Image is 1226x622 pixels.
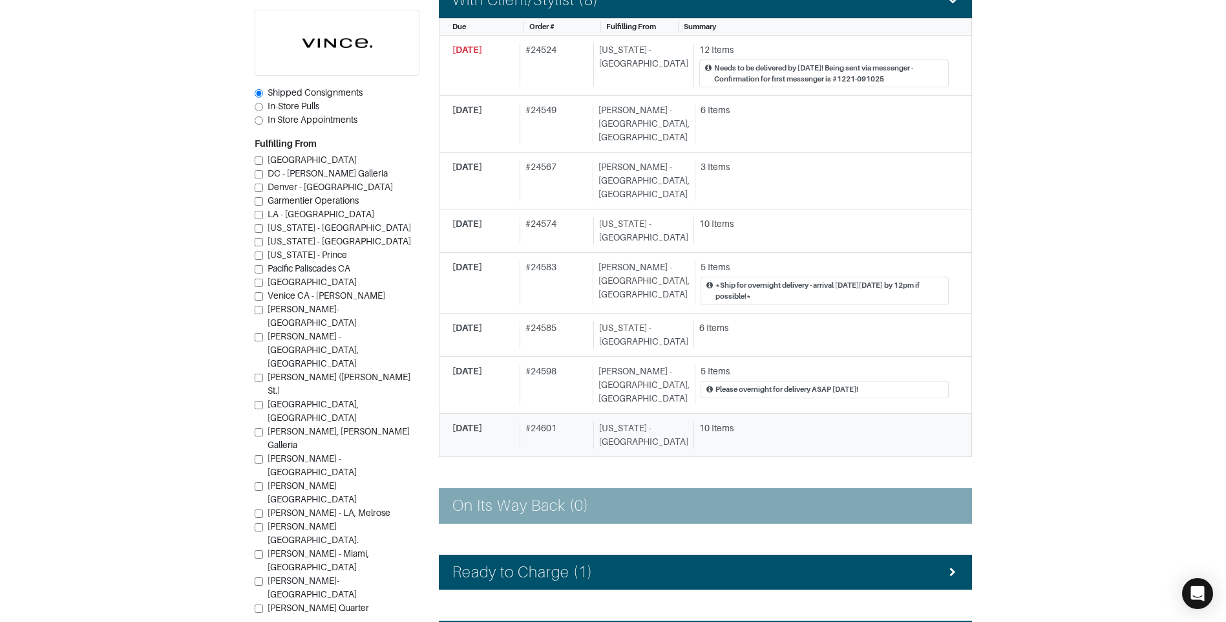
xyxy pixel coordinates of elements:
[593,43,688,88] div: [US_STATE] - [GEOGRAPHIC_DATA]
[268,209,374,219] span: LA - [GEOGRAPHIC_DATA]
[268,222,411,233] span: [US_STATE] - [GEOGRAPHIC_DATA]
[255,238,263,246] input: [US_STATE] - [GEOGRAPHIC_DATA]
[520,43,588,88] div: # 24524
[255,137,317,151] label: Fulfilling From
[684,23,716,30] span: Summary
[268,331,359,369] span: [PERSON_NAME] - [GEOGRAPHIC_DATA], [GEOGRAPHIC_DATA]
[255,116,263,125] input: In Store Appointments
[715,384,858,395] div: Please overnight for delivery ASAP [DATE]!
[255,374,263,382] input: [PERSON_NAME] ([PERSON_NAME] St.)
[255,605,263,613] input: [PERSON_NAME] Quarter
[255,224,263,233] input: [US_STATE] - [GEOGRAPHIC_DATA]
[268,548,369,572] span: [PERSON_NAME] - Miami, [GEOGRAPHIC_DATA]
[268,290,385,301] span: Venice CA - [PERSON_NAME]
[699,217,949,231] div: 10 Items
[255,455,263,464] input: [PERSON_NAME] - [GEOGRAPHIC_DATA]
[452,45,482,55] span: [DATE]
[701,160,949,174] div: 3 Items
[268,277,357,287] span: [GEOGRAPHIC_DATA]
[255,292,263,301] input: Venice CA - [PERSON_NAME]
[606,23,656,30] span: Fulfilling From
[520,217,588,244] div: # 24574
[701,261,949,274] div: 5 Items
[268,372,410,396] span: [PERSON_NAME] ([PERSON_NAME] St.)
[520,365,587,405] div: # 24598
[268,508,390,518] span: [PERSON_NAME] - LA, Melrose
[268,575,357,599] span: [PERSON_NAME]- [GEOGRAPHIC_DATA]
[699,43,949,57] div: 12 Items
[701,365,949,378] div: 5 Items
[268,453,357,477] span: [PERSON_NAME] - [GEOGRAPHIC_DATA]
[255,265,263,273] input: Pacific Paliscades CA
[255,509,263,518] input: [PERSON_NAME] - LA, Melrose
[255,401,263,409] input: [GEOGRAPHIC_DATA], [GEOGRAPHIC_DATA]
[593,321,688,349] div: [US_STATE] - [GEOGRAPHIC_DATA]
[715,280,943,302] div: *Ship for overnight delivery - arrival [DATE][DATE] by 12pm if possible!*
[268,168,388,178] span: DC - [PERSON_NAME] Galleria
[268,87,363,98] span: Shipped Consignments
[268,236,411,246] span: [US_STATE] - [GEOGRAPHIC_DATA]
[255,170,263,178] input: DC - [PERSON_NAME] Galleria
[268,263,350,273] span: Pacific Paliscades CA
[255,156,263,165] input: [GEOGRAPHIC_DATA]
[593,261,690,305] div: [PERSON_NAME] - [GEOGRAPHIC_DATA], [GEOGRAPHIC_DATA]
[593,422,688,449] div: [US_STATE] - [GEOGRAPHIC_DATA]
[593,365,690,405] div: [PERSON_NAME] - [GEOGRAPHIC_DATA], [GEOGRAPHIC_DATA]
[529,23,555,30] span: Order #
[452,366,482,376] span: [DATE]
[268,250,347,260] span: [US_STATE] - Prince
[255,252,263,260] input: [US_STATE] - Prince
[452,262,482,272] span: [DATE]
[268,195,359,206] span: Garmentier Operations
[452,563,593,582] h4: Ready to Charge (1)
[1182,578,1213,609] div: Open Intercom Messenger
[699,321,949,335] div: 6 Items
[255,577,263,586] input: [PERSON_NAME]- [GEOGRAPHIC_DATA]
[268,101,319,111] span: In-Store Pulls
[520,422,588,449] div: # 24601
[268,603,369,613] span: [PERSON_NAME] Quarter
[452,162,482,172] span: [DATE]
[255,184,263,192] input: Denver - [GEOGRAPHIC_DATA]
[452,497,589,515] h4: On Its Way Back (0)
[268,114,357,125] span: In Store Appointments
[268,155,357,165] span: [GEOGRAPHIC_DATA]
[699,422,949,435] div: 10 Items
[255,550,263,559] input: [PERSON_NAME] - Miami, [GEOGRAPHIC_DATA]
[520,160,587,201] div: # 24567
[268,426,410,450] span: [PERSON_NAME], [PERSON_NAME] Galleria
[268,304,357,328] span: [PERSON_NAME]-[GEOGRAPHIC_DATA]
[255,279,263,287] input: [GEOGRAPHIC_DATA]
[452,23,466,30] span: Due
[701,103,949,117] div: 6 Items
[268,182,393,192] span: Denver - [GEOGRAPHIC_DATA]
[520,321,588,349] div: # 24585
[255,523,263,531] input: [PERSON_NAME][GEOGRAPHIC_DATA].
[714,63,943,85] div: Needs to be delivered by [DATE]! Being sent via messenger - Confirmation for first messenger is #...
[255,482,263,491] input: [PERSON_NAME][GEOGRAPHIC_DATA]
[268,521,359,545] span: [PERSON_NAME][GEOGRAPHIC_DATA].
[593,103,690,144] div: [PERSON_NAME] - [GEOGRAPHIC_DATA], [GEOGRAPHIC_DATA]
[255,333,263,341] input: [PERSON_NAME] - [GEOGRAPHIC_DATA], [GEOGRAPHIC_DATA]
[452,219,482,229] span: [DATE]
[268,399,359,423] span: [GEOGRAPHIC_DATA], [GEOGRAPHIC_DATA]
[255,197,263,206] input: Garmentier Operations
[593,217,688,244] div: [US_STATE] - [GEOGRAPHIC_DATA]
[268,480,357,504] span: [PERSON_NAME][GEOGRAPHIC_DATA]
[520,103,587,144] div: # 24549
[520,261,587,305] div: # 24583
[255,306,263,314] input: [PERSON_NAME]-[GEOGRAPHIC_DATA]
[255,211,263,219] input: LA - [GEOGRAPHIC_DATA]
[452,423,482,433] span: [DATE]
[452,323,482,333] span: [DATE]
[593,160,690,201] div: [PERSON_NAME] - [GEOGRAPHIC_DATA], [GEOGRAPHIC_DATA]
[255,103,263,111] input: In-Store Pulls
[255,10,419,75] img: cyAkLTq7csKWtL9WARqkkVaF.png
[255,428,263,436] input: [PERSON_NAME], [PERSON_NAME] Galleria
[452,105,482,115] span: [DATE]
[255,89,263,98] input: Shipped Consignments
